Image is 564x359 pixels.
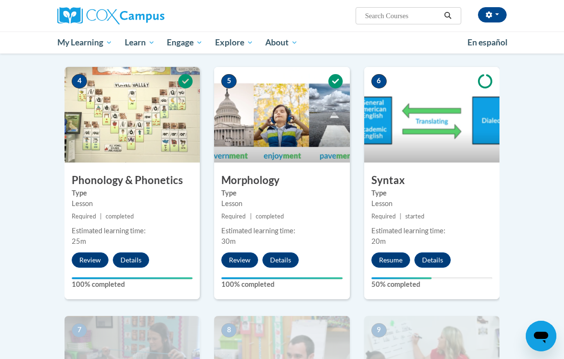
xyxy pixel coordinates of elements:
span: En español [467,37,508,47]
img: Course Image [214,67,349,163]
label: Type [371,188,492,198]
span: About [265,37,298,48]
div: Estimated learning time: [221,226,342,236]
span: 9 [371,323,387,337]
button: Details [262,252,299,268]
button: Details [414,252,451,268]
div: Lesson [221,198,342,209]
span: 6 [371,74,387,88]
span: Explore [215,37,253,48]
a: Explore [209,32,260,54]
h3: Syntax [364,173,499,188]
span: 8 [221,323,237,337]
span: completed [256,213,284,220]
label: 100% completed [221,279,342,290]
img: Course Image [65,67,200,163]
iframe: Button to launch messaging window [526,321,556,351]
span: Required [221,213,246,220]
span: 7 [72,323,87,337]
div: Estimated learning time: [371,226,492,236]
span: | [400,213,401,220]
h3: Morphology [214,173,349,188]
label: 100% completed [72,279,193,290]
div: Main menu [50,32,514,54]
span: completed [106,213,134,220]
div: Lesson [72,198,193,209]
span: Required [72,213,96,220]
img: Course Image [364,67,499,163]
div: Estimated learning time: [72,226,193,236]
a: Engage [161,32,209,54]
span: | [100,213,102,220]
span: started [405,213,424,220]
span: | [250,213,252,220]
span: 4 [72,74,87,88]
label: Type [221,188,342,198]
button: Review [221,252,258,268]
img: Cox Campus [57,7,164,24]
span: Engage [167,37,203,48]
label: 50% completed [371,279,492,290]
a: Cox Campus [57,7,197,24]
a: My Learning [51,32,119,54]
span: 25m [72,237,86,245]
span: 30m [221,237,236,245]
span: 20m [371,237,386,245]
button: Details [113,252,149,268]
button: Search [441,10,455,22]
span: My Learning [57,37,112,48]
div: Your progress [72,277,193,279]
label: Type [72,188,193,198]
button: Review [72,252,108,268]
button: Resume [371,252,410,268]
div: Your progress [221,277,342,279]
span: Learn [125,37,155,48]
h3: Phonology & Phonetics [65,173,200,188]
input: Search Courses [364,10,441,22]
span: 5 [221,74,237,88]
a: Learn [119,32,161,54]
div: Your progress [371,277,432,279]
a: About [260,32,304,54]
button: Account Settings [478,7,507,22]
div: Lesson [371,198,492,209]
a: En español [461,33,514,53]
span: Required [371,213,396,220]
